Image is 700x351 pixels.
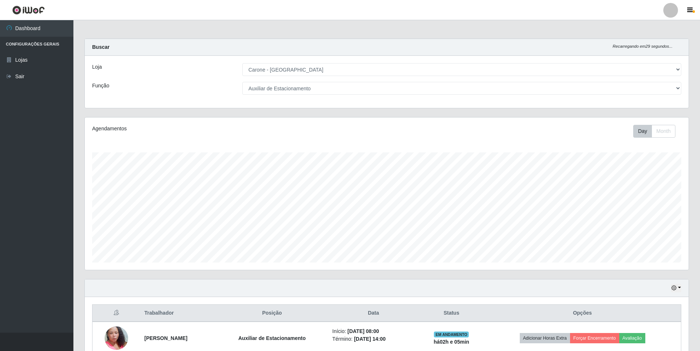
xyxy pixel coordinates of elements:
[144,335,187,341] strong: [PERSON_NAME]
[520,333,570,343] button: Adicionar Horas Extra
[633,125,675,138] div: First group
[216,305,328,322] th: Posição
[140,305,216,322] th: Trabalhador
[434,339,469,345] strong: há 02 h e 05 min
[238,335,306,341] strong: Auxiliar de Estacionamento
[92,44,109,50] strong: Buscar
[92,125,331,133] div: Agendamentos
[354,336,385,342] time: [DATE] 14:00
[348,328,379,334] time: [DATE] 08:00
[434,332,469,337] span: EM ANDAMENTO
[633,125,652,138] button: Day
[92,82,109,90] label: Função
[613,44,672,48] i: Recarregando em 29 segundos...
[12,6,45,15] img: CoreUI Logo
[332,328,414,335] li: Início:
[619,333,645,343] button: Avaliação
[633,125,681,138] div: Toolbar with button groups
[92,63,102,71] label: Loja
[332,335,414,343] li: Término:
[328,305,419,322] th: Data
[484,305,681,322] th: Opções
[652,125,675,138] button: Month
[419,305,484,322] th: Status
[570,333,619,343] button: Forçar Encerramento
